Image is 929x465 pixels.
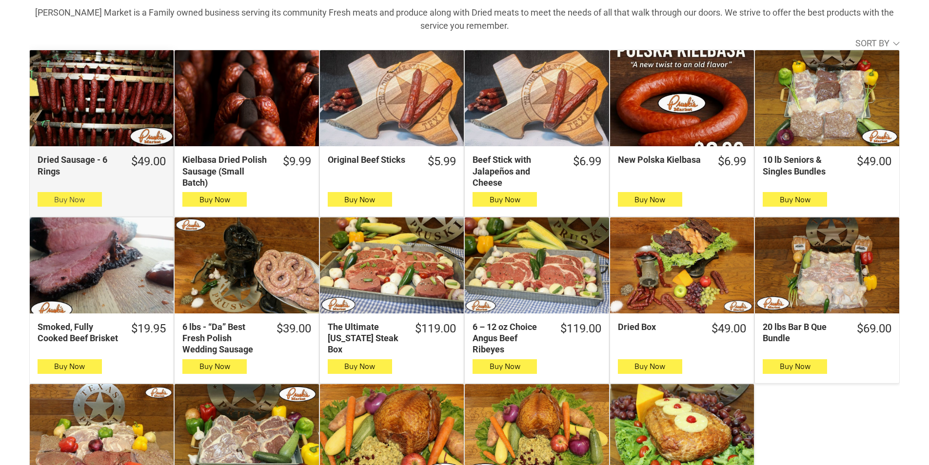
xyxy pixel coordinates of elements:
a: Dried Box [610,217,754,313]
a: Dried Sausage - 6 Rings [30,50,174,146]
a: 6 lbs - “Da” Best Fresh Polish Wedding Sausage [175,217,318,313]
span: Buy Now [199,362,230,371]
a: New Polska Kielbasa [610,50,754,146]
a: 6 – 12 oz Choice Angus Beef Ribeyes [465,217,609,313]
a: $119.006 – 12 oz Choice Angus Beef Ribeyes [465,321,609,355]
button: Buy Now [473,359,537,374]
div: 10 lb Seniors & Singles Bundles [763,154,844,177]
a: 10 lb Seniors &amp; Singles Bundles [755,50,899,146]
div: 6 lbs - “Da” Best Fresh Polish Wedding Sausage [182,321,263,355]
a: $49.00Dried Box [610,321,754,336]
div: $5.99 [428,154,456,169]
a: $119.00The Ultimate [US_STATE] Steak Box [320,321,464,355]
span: Buy Now [199,195,230,204]
button: Buy Now [182,359,247,374]
button: Buy Now [763,359,827,374]
a: The Ultimate Texas Steak Box [320,217,464,313]
a: $49.00Dried Sausage - 6 Rings [30,154,174,177]
a: $9.99Kielbasa Dried Polish Sausage (Small Batch) [175,154,318,188]
a: $39.006 lbs - “Da” Best Fresh Polish Wedding Sausage [175,321,318,355]
div: New Polska Kielbasa [618,154,705,165]
span: Buy Now [634,195,665,204]
a: $49.0010 lb Seniors & Singles Bundles [755,154,899,177]
a: Original Beef Sticks [320,50,464,146]
div: Dried Box [618,321,699,332]
div: Kielbasa Dried Polish Sausage (Small Batch) [182,154,270,188]
div: The Ultimate [US_STATE] Steak Box [328,321,402,355]
button: Buy Now [38,359,102,374]
div: $119.00 [560,321,601,336]
div: $39.00 [277,321,311,336]
button: Buy Now [328,192,392,207]
button: Buy Now [763,192,827,207]
div: $49.00 [131,154,166,169]
span: Buy Now [54,195,85,204]
a: $69.0020 lbs Bar B Que Bundle [755,321,899,344]
a: Beef Stick with Jalapeños and Cheese [465,50,609,146]
div: 20 lbs Bar B Que Bundle [763,321,844,344]
a: $19.95Smoked, Fully Cooked Beef Brisket [30,321,174,344]
div: Beef Stick with Jalapeños and Cheese [473,154,560,188]
span: Buy Now [490,362,520,371]
div: $119.00 [415,321,456,336]
span: Buy Now [634,362,665,371]
div: 6 – 12 oz Choice Angus Beef Ribeyes [473,321,547,355]
div: Smoked, Fully Cooked Beef Brisket [38,321,119,344]
a: $6.99New Polska Kielbasa [610,154,754,169]
div: Original Beef Sticks [328,154,415,165]
button: Buy Now [618,192,682,207]
strong: [PERSON_NAME] Market is a Family owned business serving its community Fresh meats and produce alo... [35,7,894,31]
span: Buy Now [54,362,85,371]
a: Kielbasa Dried Polish Sausage (Small Batch) [175,50,318,146]
div: $9.99 [283,154,311,169]
span: Buy Now [344,195,375,204]
span: Buy Now [490,195,520,204]
div: Dried Sausage - 6 Rings [38,154,119,177]
a: Smoked, Fully Cooked Beef Brisket [30,217,174,313]
button: Buy Now [38,192,102,207]
a: 20 lbs Bar B Que Bundle [755,217,899,313]
div: $6.99 [718,154,746,169]
span: Buy Now [780,362,810,371]
span: Buy Now [344,362,375,371]
span: Buy Now [780,195,810,204]
div: $49.00 [857,154,891,169]
a: $5.99Original Beef Sticks [320,154,464,169]
div: $6.99 [573,154,601,169]
div: $49.00 [712,321,746,336]
button: Buy Now [328,359,392,374]
button: Buy Now [473,192,537,207]
div: $19.95 [131,321,166,336]
button: Buy Now [618,359,682,374]
div: $69.00 [857,321,891,336]
a: $6.99Beef Stick with Jalapeños and Cheese [465,154,609,188]
button: Buy Now [182,192,247,207]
